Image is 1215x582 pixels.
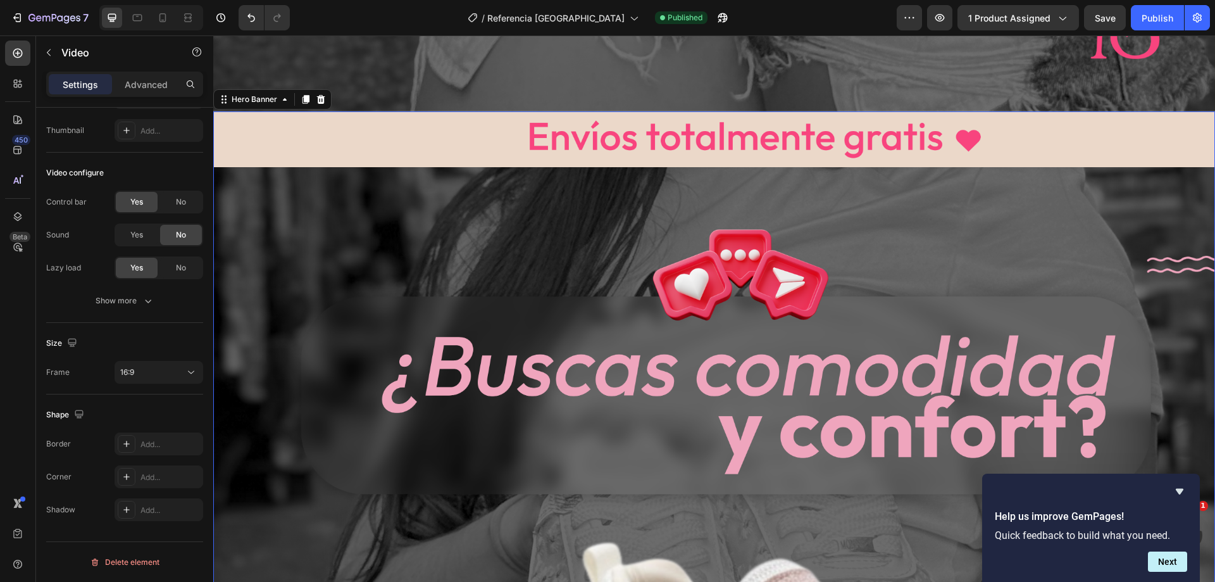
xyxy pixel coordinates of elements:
div: Delete element [90,555,159,570]
div: 450 [12,135,30,145]
button: Delete element [46,552,203,573]
div: Lazy load [46,262,81,274]
div: Frame [46,367,70,378]
span: No [176,229,186,241]
span: Yes [130,229,143,241]
div: Sound [46,229,69,241]
span: Save [1095,13,1116,23]
button: 1 product assigned [957,5,1079,30]
button: 7 [5,5,94,30]
div: Help us improve GemPages! [995,484,1187,572]
span: 1 [1198,501,1208,511]
div: Publish [1142,11,1173,25]
span: No [176,262,186,274]
div: Shadow [46,504,75,516]
span: Published [668,12,702,23]
div: Add... [140,439,200,450]
div: Corner [46,471,72,483]
div: Add... [140,505,200,516]
div: Beta [9,232,30,242]
span: Referencia [GEOGRAPHIC_DATA] [487,11,625,25]
div: Show more [96,294,154,307]
div: Add... [140,472,200,483]
div: Undo/Redo [239,5,290,30]
span: 16:9 [120,367,134,377]
button: Publish [1131,5,1184,30]
button: Show more [46,289,203,312]
span: Yes [130,262,143,274]
div: Video configure [46,167,104,179]
p: Quick feedback to build what you need. [995,529,1187,541]
div: Add... [140,125,200,137]
p: Settings [63,78,98,91]
p: 7 [83,10,89,25]
p: Advanced [125,78,168,91]
span: No [176,196,186,208]
p: Video [61,45,169,60]
iframe: Design area [213,35,1215,582]
div: Thumbnail [46,125,84,136]
div: Shape [46,407,87,424]
button: Next question [1148,552,1187,572]
span: 1 product assigned [968,11,1050,25]
button: 16:9 [115,361,203,384]
span: / [482,11,485,25]
h2: Help us improve GemPages! [995,509,1187,524]
span: Yes [130,196,143,208]
div: Control bar [46,196,87,208]
button: Save [1084,5,1126,30]
button: Hide survey [1172,484,1187,499]
div: Border [46,438,71,450]
div: Size [46,335,80,352]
